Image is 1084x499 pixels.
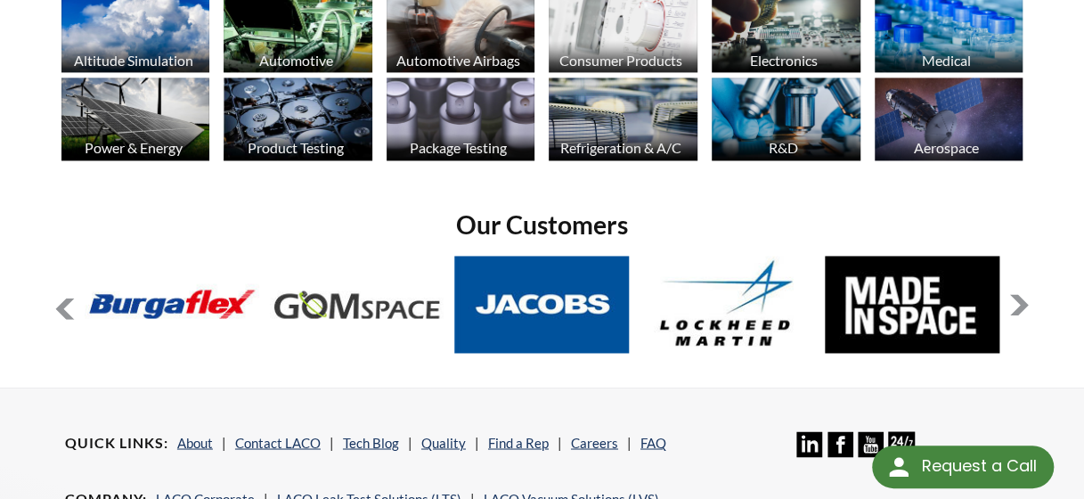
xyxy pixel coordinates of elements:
[387,78,535,166] a: Package Testing
[85,256,259,354] img: Burgaflex.jpg
[709,52,859,69] div: Electronics
[884,453,913,481] img: round button
[384,52,534,69] div: Automotive Airbags
[421,434,466,450] a: Quality
[546,52,696,69] div: Consumer Products
[640,256,814,354] img: Lockheed-Martin.jpg
[712,78,860,166] a: R&D
[221,139,371,156] div: Product Testing
[54,209,1030,241] h2: Our Customers
[59,139,208,156] div: Power & Energy
[712,78,860,160] img: industry_R_D_670x376.jpg
[61,78,210,160] img: industry_Power-2_670x376.jpg
[387,78,535,160] img: industry_Package_670x376.jpg
[709,139,859,156] div: R&D
[872,446,1054,488] div: Request a Call
[549,78,697,160] img: industry_HVAC_670x376.jpg
[177,434,213,450] a: About
[224,78,372,166] a: Product Testing
[235,434,321,450] a: Contact LACO
[640,434,666,450] a: FAQ
[65,433,168,452] h4: Quick Links
[59,52,208,69] div: Altitude Simulation
[546,139,696,156] div: Refrigeration & A/C
[571,434,618,450] a: Careers
[921,446,1036,487] div: Request a Call
[488,434,549,450] a: Find a Rep
[221,52,371,69] div: Automotive
[61,78,210,166] a: Power & Energy
[875,78,1023,160] img: Artboard_1.jpg
[343,434,399,450] a: Tech Blog
[875,78,1023,166] a: Aerospace
[549,78,697,166] a: Refrigeration & A/C
[872,139,1022,156] div: Aerospace
[224,78,372,160] img: industry_ProductTesting_670x376.jpg
[270,256,444,354] img: GOM-Space.jpg
[384,139,534,156] div: Package Testing
[455,256,630,354] img: Jacobs.jpg
[872,52,1022,69] div: Medical
[825,256,999,354] img: MadeInSpace.jpg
